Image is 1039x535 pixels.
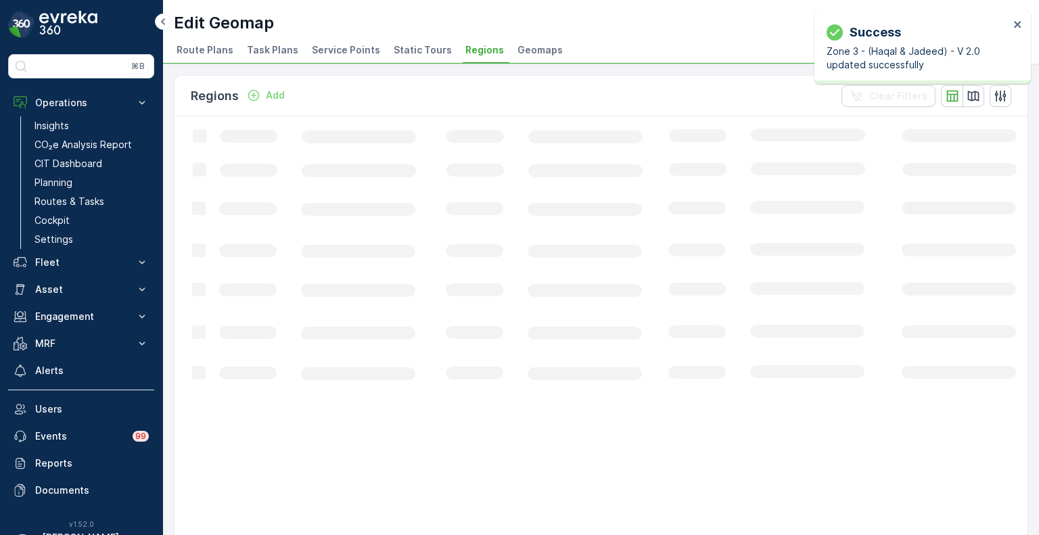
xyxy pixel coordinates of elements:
[34,176,72,189] p: Planning
[174,12,274,34] p: Edit Geomap
[35,310,127,323] p: Engagement
[8,249,154,276] button: Fleet
[35,96,127,110] p: Operations
[1013,19,1023,32] button: close
[34,214,70,227] p: Cockpit
[35,337,127,350] p: MRF
[35,364,149,377] p: Alerts
[241,87,290,103] button: Add
[266,89,285,102] p: Add
[8,11,35,38] img: logo
[35,457,149,470] p: Reports
[8,89,154,116] button: Operations
[8,520,154,528] span: v 1.52.0
[34,157,102,170] p: CIT Dashboard
[34,119,69,133] p: Insights
[869,89,927,103] p: Clear Filters
[35,283,127,296] p: Asset
[8,396,154,423] a: Users
[312,43,380,57] span: Service Points
[247,43,298,57] span: Task Plans
[8,276,154,303] button: Asset
[35,402,149,416] p: Users
[8,450,154,477] a: Reports
[29,211,154,230] a: Cockpit
[29,230,154,249] a: Settings
[29,135,154,154] a: CO₂e Analysis Report
[517,43,563,57] span: Geomaps
[34,233,73,246] p: Settings
[131,61,145,72] p: ⌘B
[8,303,154,330] button: Engagement
[39,11,97,38] img: logo_dark-DEwI_e13.png
[8,477,154,504] a: Documents
[465,43,504,57] span: Regions
[850,23,901,42] p: Success
[29,154,154,173] a: CIT Dashboard
[34,195,104,208] p: Routes & Tasks
[34,138,132,152] p: CO₂e Analysis Report
[29,192,154,211] a: Routes & Tasks
[35,484,149,497] p: Documents
[35,256,127,269] p: Fleet
[827,45,1009,72] p: Zone 3 - (Haqal & Jadeed) - V 2.0 updated successfully
[8,357,154,384] a: Alerts
[8,330,154,357] button: MRF
[177,43,233,57] span: Route Plans
[8,423,154,450] a: Events99
[841,85,936,107] button: Clear Filters
[29,116,154,135] a: Insights
[394,43,452,57] span: Static Tours
[135,431,146,442] p: 99
[29,173,154,192] a: Planning
[191,87,239,106] p: Regions
[35,429,124,443] p: Events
